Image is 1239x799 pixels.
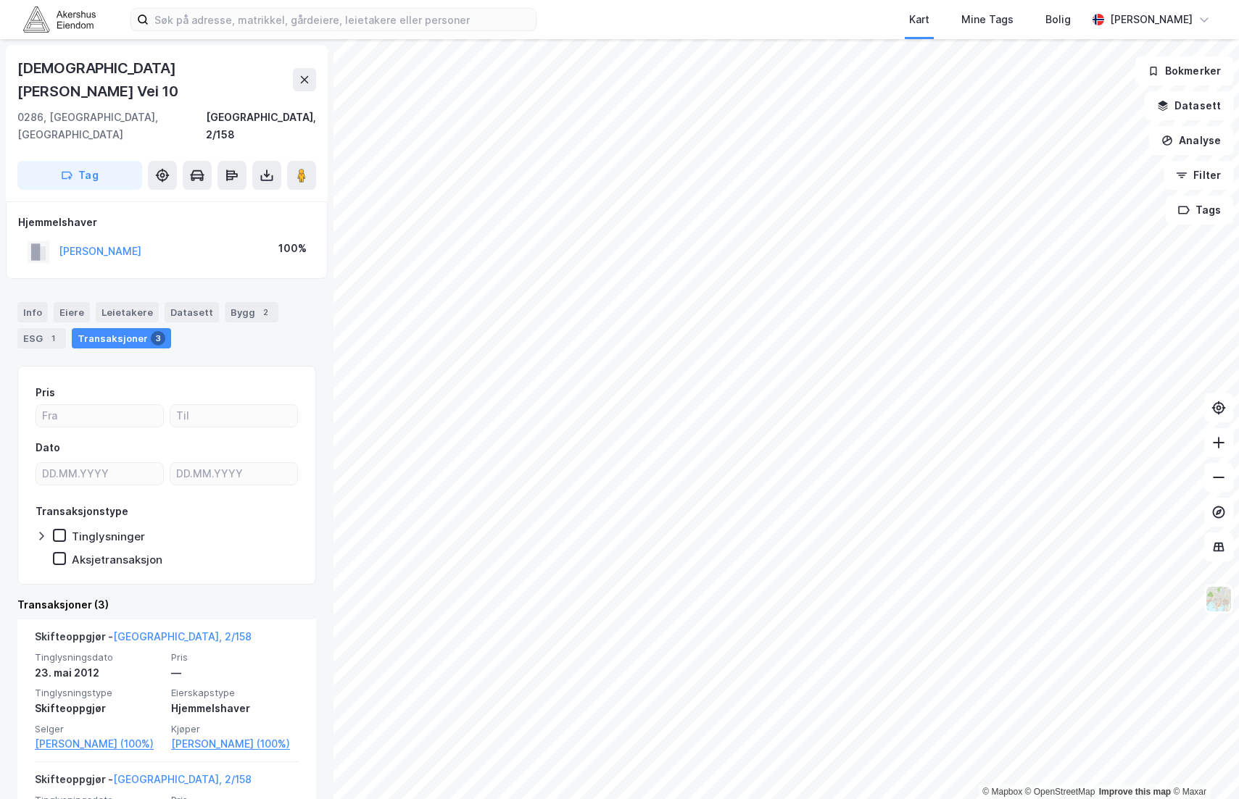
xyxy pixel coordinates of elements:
[171,651,299,664] span: Pris
[1166,196,1233,225] button: Tags
[72,553,162,566] div: Aksjetransaksjon
[36,384,55,401] div: Pris
[113,773,252,785] a: [GEOGRAPHIC_DATA], 2/158
[35,735,162,753] a: [PERSON_NAME] (100%)
[1205,585,1232,613] img: Z
[206,109,316,143] div: [GEOGRAPHIC_DATA], 2/158
[1167,729,1239,799] div: Kontrollprogram for chat
[1149,126,1233,155] button: Analyse
[1025,787,1095,797] a: OpenStreetMap
[1099,787,1171,797] a: Improve this map
[72,328,171,348] div: Transaksjoner
[35,687,162,699] span: Tinglysningstype
[171,664,299,682] div: —
[165,302,219,322] div: Datasett
[1110,11,1193,28] div: [PERSON_NAME]
[17,302,48,322] div: Info
[17,596,316,614] div: Transaksjoner (3)
[23,7,96,32] img: akershus-eiendom-logo.9091f326c980b4bce74ccdd9f866810c.svg
[96,302,159,322] div: Leietakere
[1145,91,1233,120] button: Datasett
[35,664,162,682] div: 23. mai 2012
[149,9,536,30] input: Søk på adresse, matrikkel, gårdeiere, leietakere eller personer
[225,302,278,322] div: Bygg
[35,723,162,735] span: Selger
[35,700,162,717] div: Skifteoppgjør
[170,405,297,427] input: Til
[36,439,60,456] div: Dato
[151,331,165,346] div: 3
[17,161,142,190] button: Tag
[36,463,163,485] input: DD.MM.YYYY
[1135,57,1233,85] button: Bokmerker
[35,651,162,664] span: Tinglysningsdato
[113,630,252,643] a: [GEOGRAPHIC_DATA], 2/158
[909,11,929,28] div: Kart
[278,240,307,257] div: 100%
[1164,161,1233,190] button: Filter
[258,305,273,319] div: 2
[171,735,299,753] a: [PERSON_NAME] (100%)
[18,214,315,231] div: Hjemmelshaver
[1045,11,1071,28] div: Bolig
[35,771,252,794] div: Skifteoppgjør -
[1167,729,1239,799] iframe: Chat Widget
[17,109,206,143] div: 0286, [GEOGRAPHIC_DATA], [GEOGRAPHIC_DATA]
[17,57,293,103] div: [DEMOGRAPHIC_DATA][PERSON_NAME] Vei 10
[171,687,299,699] span: Eierskapstype
[46,331,60,346] div: 1
[171,700,299,717] div: Hjemmelshaver
[36,405,163,427] input: Fra
[54,302,90,322] div: Eiere
[171,723,299,735] span: Kjøper
[72,530,145,543] div: Tinglysninger
[36,503,128,520] div: Transaksjonstype
[17,328,66,348] div: ESG
[982,787,1022,797] a: Mapbox
[170,463,297,485] input: DD.MM.YYYY
[961,11,1014,28] div: Mine Tags
[35,628,252,651] div: Skifteoppgjør -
